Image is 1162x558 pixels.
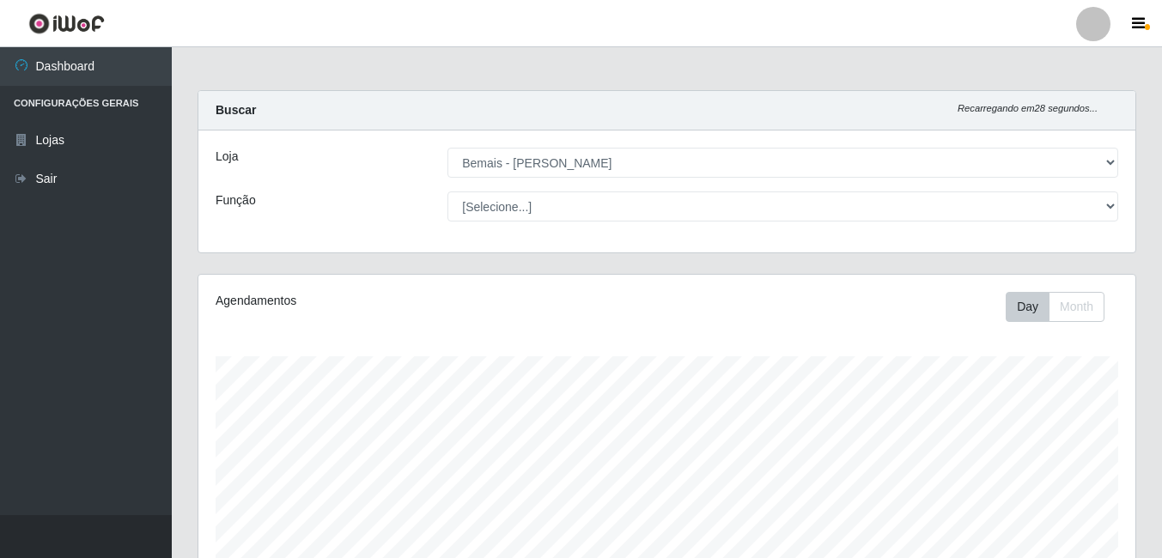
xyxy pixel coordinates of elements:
[958,103,1098,113] i: Recarregando em 28 segundos...
[216,148,238,166] label: Loja
[216,191,256,209] label: Função
[28,13,105,34] img: CoreUI Logo
[1006,292,1049,322] button: Day
[1006,292,1104,322] div: First group
[216,103,256,117] strong: Buscar
[216,292,576,310] div: Agendamentos
[1006,292,1118,322] div: Toolbar with button groups
[1049,292,1104,322] button: Month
